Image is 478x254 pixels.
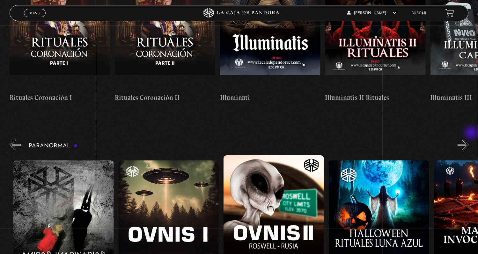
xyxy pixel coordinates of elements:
[458,139,469,151] button: Next
[10,93,110,103] h4: Rituales Coronación I
[220,93,320,103] h4: Illuminati
[115,93,215,103] h4: Rituales Coronación II
[10,139,21,151] button: Previous
[29,11,40,15] span: Menu
[411,11,426,15] a: Buscar
[27,17,42,21] span: Cerrar
[347,11,397,15] span: [PERSON_NAME]
[29,143,77,149] h3: Paranormal
[445,9,454,17] a: View your shopping cart
[325,93,426,103] h4: Illuminatis II Rituales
